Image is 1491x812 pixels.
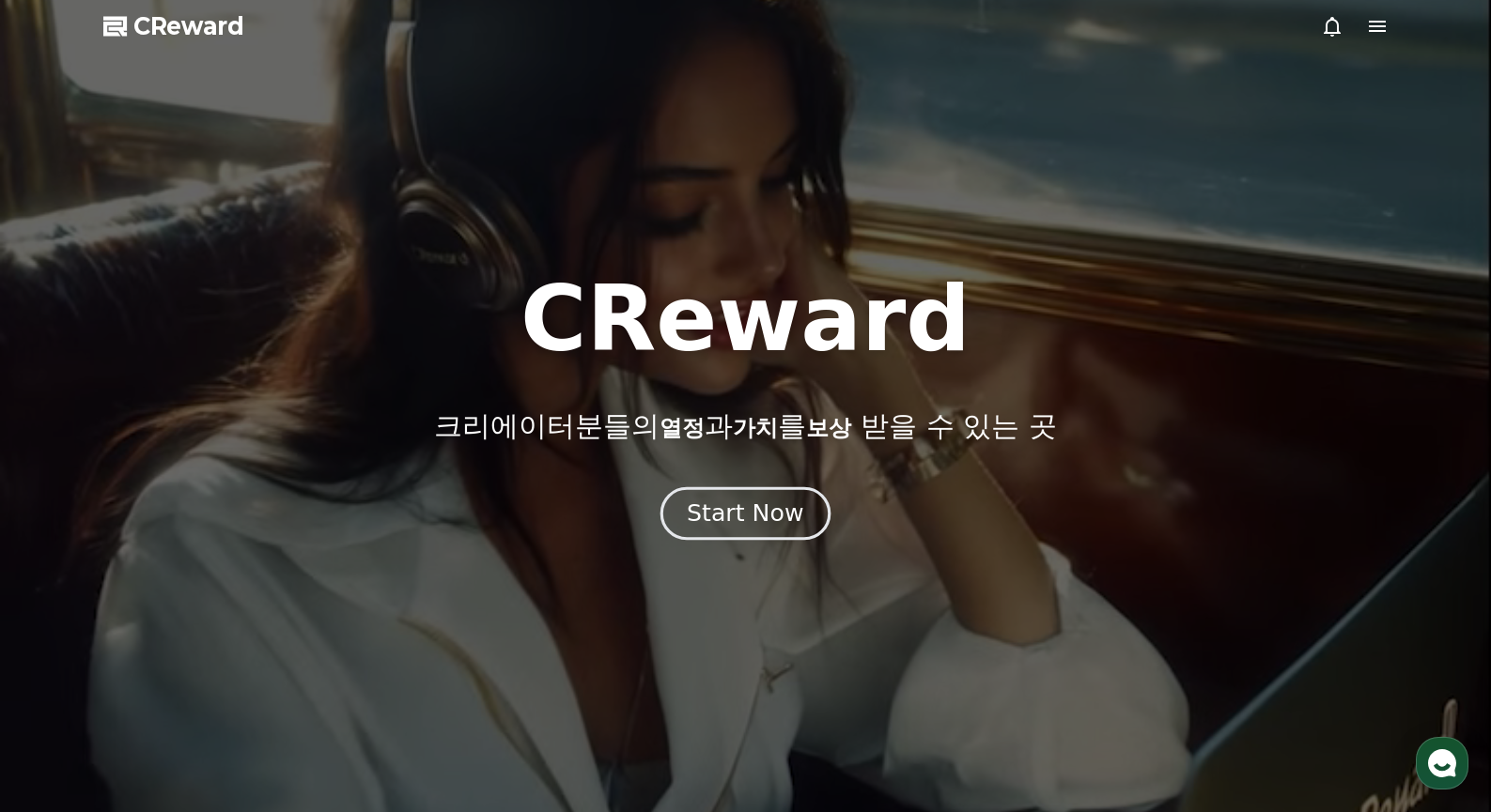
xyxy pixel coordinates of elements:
span: 열정 [660,415,705,441]
button: Start Now [660,486,831,540]
span: 보상 [806,415,851,441]
p: 크리에이터분들의 과 를 받을 수 있는 곳 [434,409,1056,443]
a: 대화 [124,595,242,642]
a: 홈 [6,595,124,642]
span: 대화 [172,624,194,639]
span: 홈 [59,623,70,638]
a: CReward [103,11,244,41]
a: Start Now [664,507,827,525]
span: CReward [133,11,244,41]
a: 설정 [242,595,361,642]
span: 가치 [733,415,778,441]
div: Start Now [687,498,803,529]
h1: CReward [520,274,971,364]
span: 설정 [290,623,313,638]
